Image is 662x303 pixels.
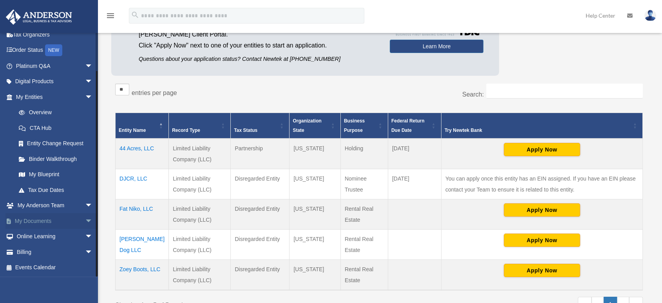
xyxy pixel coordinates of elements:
[119,128,146,133] span: Entity Name
[293,118,321,133] span: Organization State
[231,259,289,290] td: Disregarded Entity
[388,139,441,169] td: [DATE]
[441,113,642,139] th: Try Newtek Bank : Activate to sort
[5,198,105,214] a: My Anderson Teamarrow_drop_down
[445,126,631,135] div: Try Newtek Bank
[391,118,425,133] span: Federal Return Due Date
[5,27,105,42] a: Tax Organizers
[85,244,101,260] span: arrow_drop_down
[106,14,115,20] a: menu
[116,113,169,139] th: Entity Name: Activate to invert sorting
[5,260,105,276] a: Events Calendar
[289,259,340,290] td: [US_STATE]
[172,128,200,133] span: Record Type
[504,203,580,217] button: Apply Now
[289,199,340,229] td: [US_STATE]
[340,139,388,169] td: Holding
[139,54,378,64] p: Questions about your application status? Contact Newtek at [PHONE_NUMBER]
[116,229,169,259] td: [PERSON_NAME] Dog LLC
[340,169,388,199] td: Nominee Trustee
[644,10,656,21] img: User Pic
[5,229,105,245] a: Online Learningarrow_drop_down
[231,169,289,199] td: Disregarded Entity
[106,11,115,20] i: menu
[116,139,169,169] td: 44 Acres, LLC
[340,259,388,290] td: Rental Real Estate
[344,118,365,133] span: Business Purpose
[289,139,340,169] td: [US_STATE]
[462,91,484,98] label: Search:
[234,128,257,133] span: Tax Status
[289,113,340,139] th: Organization State: Activate to sort
[169,169,231,199] td: Limited Liability Company (LLC)
[85,213,101,229] span: arrow_drop_down
[5,42,105,58] a: Order StatusNEW
[169,113,231,139] th: Record Type: Activate to sort
[11,120,101,136] a: CTA Hub
[4,9,74,25] img: Anderson Advisors Platinum Portal
[169,259,231,290] td: Limited Liability Company (LLC)
[85,229,101,245] span: arrow_drop_down
[504,143,580,156] button: Apply Now
[231,199,289,229] td: Disregarded Entity
[5,213,105,229] a: My Documentsarrow_drop_down
[289,169,340,199] td: [US_STATE]
[45,44,62,56] div: NEW
[388,113,441,139] th: Federal Return Due Date: Activate to sort
[340,113,388,139] th: Business Purpose: Activate to sort
[5,74,105,89] a: Digital Productsarrow_drop_down
[231,229,289,259] td: Disregarded Entity
[11,167,101,183] a: My Blueprint
[11,105,97,120] a: Overview
[85,89,101,105] span: arrow_drop_down
[85,58,101,74] span: arrow_drop_down
[390,40,483,53] a: Learn More
[85,198,101,214] span: arrow_drop_down
[231,139,289,169] td: Partnership
[289,229,340,259] td: [US_STATE]
[116,169,169,199] td: DJCR, LLC
[231,113,289,139] th: Tax Status: Activate to sort
[5,89,101,105] a: My Entitiesarrow_drop_down
[132,89,177,96] label: entries per page
[11,136,101,151] a: Entity Change Request
[116,199,169,229] td: Fat Niko, LLC
[11,182,101,198] a: Tax Due Dates
[169,199,231,229] td: Limited Liability Company (LLC)
[5,58,105,74] a: Platinum Q&Aarrow_drop_down
[116,259,169,290] td: Zoey Boots, LLC
[131,11,139,19] i: search
[340,199,388,229] td: Rental Real Estate
[139,40,378,51] p: Click "Apply Now" next to one of your entities to start an application.
[504,234,580,247] button: Apply Now
[504,264,580,277] button: Apply Now
[11,151,101,167] a: Binder Walkthrough
[169,229,231,259] td: Limited Liability Company (LLC)
[169,139,231,169] td: Limited Liability Company (LLC)
[441,169,642,199] td: You can apply once this entity has an EIN assigned. If you have an EIN please contact your Team t...
[85,74,101,90] span: arrow_drop_down
[388,169,441,199] td: [DATE]
[340,229,388,259] td: Rental Real Estate
[5,244,105,260] a: Billingarrow_drop_down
